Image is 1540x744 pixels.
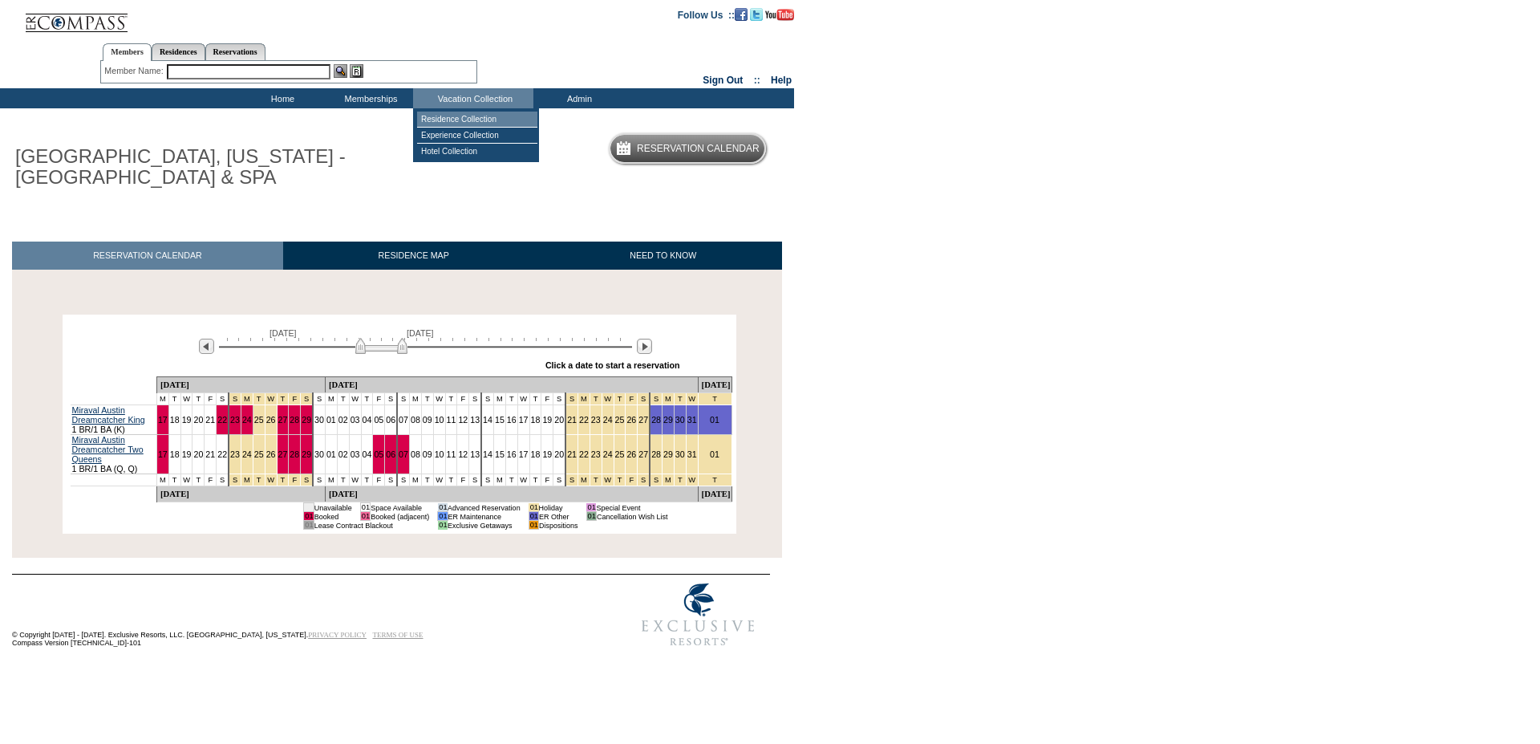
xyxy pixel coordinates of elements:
[361,474,373,486] td: T
[433,393,445,405] td: W
[686,435,698,474] td: 31
[371,503,430,512] td: Space Available
[325,88,413,108] td: Memberships
[493,435,505,474] td: 15
[241,393,253,405] td: Thanksgiving
[626,435,638,474] td: 26
[253,405,265,435] td: 25
[481,405,493,435] td: 14
[302,449,311,459] a: 29
[626,405,638,435] td: 26
[360,503,370,512] td: 01
[445,474,457,486] td: T
[325,377,698,393] td: [DATE]
[457,393,469,405] td: F
[241,435,253,474] td: 24
[675,415,685,425] a: 30
[313,474,325,486] td: S
[505,393,517,405] td: T
[158,415,168,425] a: 17
[168,393,180,405] td: T
[539,503,578,512] td: Holiday
[12,242,283,270] a: RESERVATION CALENDAR
[314,512,352,521] td: Booked
[735,8,748,21] img: Become our fan on Facebook
[457,405,469,435] td: 12
[505,474,517,486] td: T
[529,435,541,474] td: 18
[350,64,363,78] img: Reservations
[72,435,144,464] a: Miraval Austin Dreamcatcher Two Queens
[445,435,457,474] td: 11
[565,393,577,405] td: Christmas
[349,393,361,405] td: W
[698,393,731,405] td: New Year's
[278,449,288,459] a: 27
[301,393,313,405] td: Thanksgiving
[373,405,385,435] td: 05
[614,435,626,474] td: 25
[448,512,521,521] td: ER Maintenance
[469,393,481,405] td: S
[385,393,397,405] td: S
[417,128,537,144] td: Experience Collection
[602,393,614,405] td: Christmas
[438,512,448,521] td: 01
[445,405,457,435] td: 11
[314,503,352,512] td: Unavailable
[399,449,408,459] a: 07
[517,393,529,405] td: W
[553,435,565,474] td: 20
[565,435,577,474] td: 21
[205,43,265,60] a: Reservations
[638,393,650,405] td: Christmas
[337,393,349,405] td: T
[586,503,596,512] td: 01
[325,405,337,435] td: 01
[71,405,157,435] td: 1 BR/1 BA (K)
[199,339,214,354] img: Previous
[638,435,650,474] td: 27
[529,474,541,486] td: T
[308,631,367,639] a: PRIVACY POLICY
[678,8,735,21] td: Follow Us ::
[290,415,299,425] a: 28
[283,242,545,270] a: RESIDENCE MAP
[469,474,481,486] td: S
[192,393,205,405] td: T
[71,435,157,474] td: 1 BR/1 BA (Q, Q)
[565,474,577,486] td: Christmas
[180,435,192,474] td: 19
[217,393,229,405] td: S
[409,474,421,486] td: M
[590,393,602,405] td: Christmas
[433,474,445,486] td: W
[544,242,782,270] a: NEED TO KNOW
[614,405,626,435] td: 25
[602,435,614,474] td: 24
[409,405,421,435] td: 08
[626,474,638,486] td: Christmas
[12,143,371,192] h1: [GEOGRAPHIC_DATA], [US_STATE] - [GEOGRAPHIC_DATA] & SPA
[253,474,265,486] td: Thanksgiving
[417,112,537,128] td: Residence Collection
[397,393,409,405] td: S
[771,75,792,86] a: Help
[626,575,770,655] img: Exclusive Resorts
[663,393,675,405] td: New Year's
[438,503,448,512] td: 01
[325,393,337,405] td: M
[650,474,662,486] td: New Year's
[698,486,731,502] td: [DATE]
[493,393,505,405] td: M
[663,435,675,474] td: 29
[269,328,297,338] span: [DATE]
[168,474,180,486] td: T
[242,415,252,425] a: 24
[325,435,337,474] td: 01
[205,435,217,474] td: 21
[397,474,409,486] td: S
[371,512,430,521] td: Booked (adjacent)
[517,474,529,486] td: W
[192,474,205,486] td: T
